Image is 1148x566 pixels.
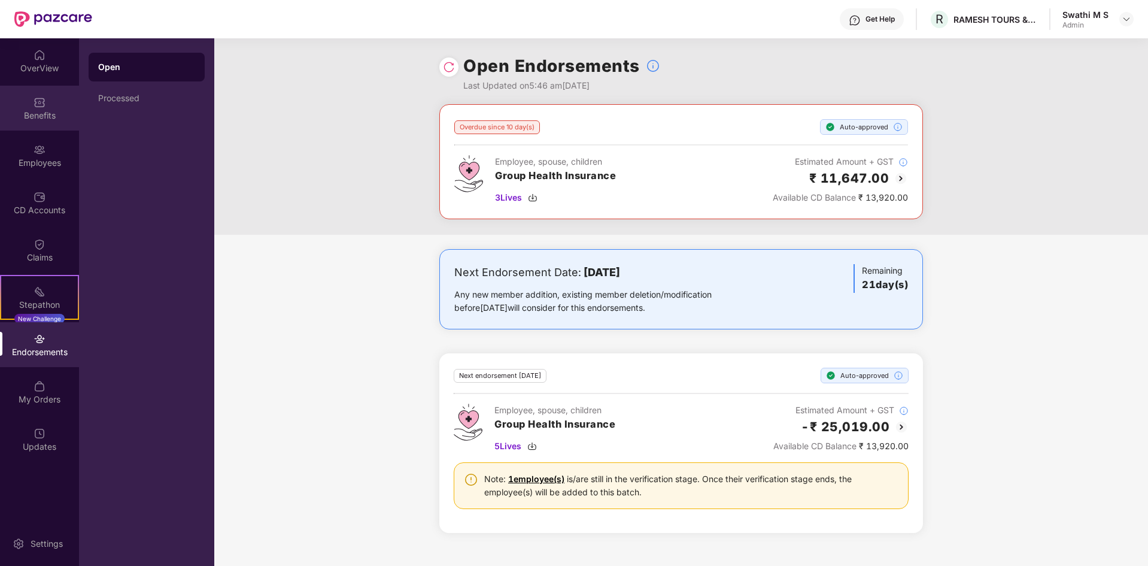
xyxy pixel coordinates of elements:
div: Employee, spouse, children [494,404,615,417]
div: New Challenge [14,314,65,323]
div: Any new member addition, existing member deletion/modification before [DATE] will consider for th... [454,288,749,314]
img: svg+xml;base64,PHN2ZyBpZD0iRHJvcGRvd24tMzJ4MzIiIHhtbG5zPSJodHRwOi8vd3d3LnczLm9yZy8yMDAwL3N2ZyIgd2... [1122,14,1131,24]
img: svg+xml;base64,PHN2ZyBpZD0iQ0RfQWNjb3VudHMiIGRhdGEtbmFtZT0iQ0QgQWNjb3VudHMiIHhtbG5zPSJodHRwOi8vd3... [34,191,45,203]
img: svg+xml;base64,PHN2ZyBpZD0iSW5mb18tXzMyeDMyIiBkYXRhLW5hbWU9IkluZm8gLSAzMngzMiIgeG1sbnM9Imh0dHA6Ly... [899,406,909,416]
div: Open [98,61,195,73]
div: RAMESH TOURS & TRAVELS PRIVATE LIMITED [953,14,1037,25]
div: Auto-approved [821,368,909,383]
img: svg+xml;base64,PHN2ZyB4bWxucz0iaHR0cDovL3d3dy53My5vcmcvMjAwMC9zdmciIHdpZHRoPSI0Ny43MTQiIGhlaWdodD... [454,404,482,441]
div: Auto-approved [820,119,908,135]
h2: -₹ 25,019.00 [801,417,889,437]
div: Processed [98,93,195,103]
h1: Open Endorsements [463,53,640,79]
div: Admin [1062,20,1108,30]
img: svg+xml;base64,PHN2ZyBpZD0iRW1wbG95ZWVzIiB4bWxucz0iaHR0cDovL3d3dy53My5vcmcvMjAwMC9zdmciIHdpZHRoPS... [34,144,45,156]
div: Note: is/are still in the verification stage. Once their verification stage ends, the employee(s)... [484,473,898,499]
img: svg+xml;base64,PHN2ZyBpZD0iU2V0dGluZy0yMHgyMCIgeG1sbnM9Imh0dHA6Ly93d3cudzMub3JnLzIwMDAvc3ZnIiB3aW... [13,538,25,550]
img: svg+xml;base64,PHN2ZyBpZD0iSW5mb18tXzMyeDMyIiBkYXRhLW5hbWU9IkluZm8gLSAzMngzMiIgeG1sbnM9Imh0dHA6Ly... [893,122,903,132]
img: svg+xml;base64,PHN2ZyBpZD0iSG9tZSIgeG1sbnM9Imh0dHA6Ly93d3cudzMub3JnLzIwMDAvc3ZnIiB3aWR0aD0iMjAiIG... [34,49,45,61]
img: svg+xml;base64,PHN2ZyBpZD0iSW5mb18tXzMyeDMyIiBkYXRhLW5hbWU9IkluZm8gLSAzMngzMiIgeG1sbnM9Imh0dHA6Ly... [894,371,903,380]
img: svg+xml;base64,PHN2ZyBpZD0iSGVscC0zMngzMiIgeG1sbnM9Imh0dHA6Ly93d3cudzMub3JnLzIwMDAvc3ZnIiB3aWR0aD... [849,14,861,26]
img: svg+xml;base64,PHN2ZyB4bWxucz0iaHR0cDovL3d3dy53My5vcmcvMjAwMC9zdmciIHdpZHRoPSIyMSIgaGVpZ2h0PSIyMC... [34,286,45,298]
img: svg+xml;base64,PHN2ZyBpZD0iQmVuZWZpdHMiIHhtbG5zPSJodHRwOi8vd3d3LnczLm9yZy8yMDAwL3N2ZyIgd2lkdGg9Ij... [34,96,45,108]
div: Get Help [865,14,895,24]
div: Next Endorsement Date: [454,264,749,281]
img: svg+xml;base64,PHN2ZyBpZD0iSW5mb18tXzMyeDMyIiBkYXRhLW5hbWU9IkluZm8gLSAzMngzMiIgeG1sbnM9Imh0dHA6Ly... [898,158,908,167]
span: R [936,12,943,26]
div: Stepathon [1,299,78,311]
img: svg+xml;base64,PHN2ZyBpZD0iU3RlcC1Eb25lLTE2eDE2IiB4bWxucz0iaHR0cDovL3d3dy53My5vcmcvMjAwMC9zdmciIH... [826,371,836,380]
img: svg+xml;base64,PHN2ZyBpZD0iRG93bmxvYWQtMzJ4MzIiIHhtbG5zPSJodHRwOi8vd3d3LnczLm9yZy8yMDAwL3N2ZyIgd2... [528,193,537,202]
div: Remaining [854,264,908,293]
h3: Group Health Insurance [494,417,615,432]
span: 5 Lives [494,440,521,453]
img: svg+xml;base64,PHN2ZyBpZD0iRG93bmxvYWQtMzJ4MzIiIHhtbG5zPSJodHRwOi8vd3d3LnczLm9yZy8yMDAwL3N2ZyIgd2... [527,441,537,451]
img: svg+xml;base64,PHN2ZyBpZD0iUmVsb2FkLTMyeDMyIiB4bWxucz0iaHR0cDovL3d3dy53My5vcmcvMjAwMC9zdmciIHdpZH... [443,61,455,73]
img: svg+xml;base64,PHN2ZyBpZD0iU3RlcC1Eb25lLTE2eDE2IiB4bWxucz0iaHR0cDovL3d3dy53My5vcmcvMjAwMC9zdmciIH... [825,122,835,132]
b: [DATE] [584,266,620,279]
a: 1 employee(s) [508,474,564,484]
img: svg+xml;base64,PHN2ZyBpZD0iV2FybmluZ18tXzI0eDI0IiBkYXRhLW5hbWU9Ildhcm5pbmcgLSAyNHgyNCIgeG1sbnM9Im... [464,473,478,487]
div: Settings [27,538,66,550]
img: svg+xml;base64,PHN2ZyBpZD0iQmFjay0yMHgyMCIgeG1sbnM9Imh0dHA6Ly93d3cudzMub3JnLzIwMDAvc3ZnIiB3aWR0aD... [894,171,908,186]
div: ₹ 13,920.00 [773,191,908,204]
img: New Pazcare Logo [14,11,92,27]
div: ₹ 13,920.00 [773,440,909,453]
img: svg+xml;base64,PHN2ZyBpZD0iRW5kb3JzZW1lbnRzIiB4bWxucz0iaHR0cDovL3d3dy53My5vcmcvMjAwMC9zdmciIHdpZH... [34,333,45,345]
div: Last Updated on 5:46 am[DATE] [463,79,660,92]
div: Next endorsement [DATE] [454,369,546,383]
img: svg+xml;base64,PHN2ZyBpZD0iQmFjay0yMHgyMCIgeG1sbnM9Imh0dHA6Ly93d3cudzMub3JnLzIwMDAvc3ZnIiB3aWR0aD... [894,420,909,434]
div: Estimated Amount + GST [773,404,909,417]
span: Available CD Balance [773,441,857,451]
img: svg+xml;base64,PHN2ZyB4bWxucz0iaHR0cDovL3d3dy53My5vcmcvMjAwMC9zdmciIHdpZHRoPSI0Ny43MTQiIGhlaWdodD... [454,155,483,192]
span: Available CD Balance [773,192,856,202]
h3: Group Health Insurance [495,168,616,184]
img: svg+xml;base64,PHN2ZyBpZD0iTXlfT3JkZXJzIiBkYXRhLW5hbWU9Ik15IE9yZGVycyIgeG1sbnM9Imh0dHA6Ly93d3cudz... [34,380,45,392]
div: Overdue since 10 day(s) [454,120,540,134]
div: Employee, spouse, children [495,155,616,168]
img: svg+xml;base64,PHN2ZyBpZD0iVXBkYXRlZCIgeG1sbnM9Imh0dHA6Ly93d3cudzMub3JnLzIwMDAvc3ZnIiB3aWR0aD0iMj... [34,428,45,440]
span: 3 Lives [495,191,522,204]
h2: ₹ 11,647.00 [809,168,889,188]
img: svg+xml;base64,PHN2ZyBpZD0iQ2xhaW0iIHhtbG5zPSJodHRwOi8vd3d3LnczLm9yZy8yMDAwL3N2ZyIgd2lkdGg9IjIwIi... [34,238,45,250]
div: Estimated Amount + GST [773,155,908,168]
img: svg+xml;base64,PHN2ZyBpZD0iSW5mb18tXzMyeDMyIiBkYXRhLW5hbWU9IkluZm8gLSAzMngzMiIgeG1sbnM9Imh0dHA6Ly... [646,59,660,73]
h3: 21 day(s) [862,277,908,293]
div: Swathi M S [1062,9,1108,20]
